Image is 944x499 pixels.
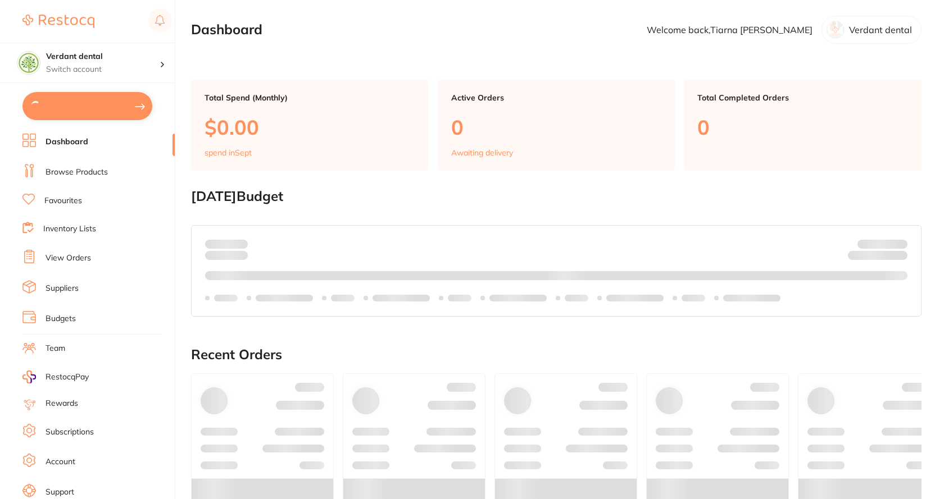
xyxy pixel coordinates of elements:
p: 0 [697,116,908,139]
a: Suppliers [46,283,79,294]
a: Dashboard [46,136,88,148]
a: RestocqPay [22,370,89,383]
p: Labels [448,294,471,303]
a: Budgets [46,313,76,324]
a: Rewards [46,398,78,409]
p: Labels [214,294,238,303]
a: Browse Products [46,167,108,178]
p: Awaiting delivery [451,148,513,157]
p: Remaining: [848,249,907,262]
p: Total Completed Orders [697,93,908,102]
img: Restocq Logo [22,15,94,28]
p: Verdant dental [849,25,912,35]
a: Subscriptions [46,427,94,438]
img: RestocqPay [22,370,36,383]
p: Spent: [205,239,248,248]
p: Labels extended [256,294,313,303]
a: Inventory Lists [43,223,96,235]
p: month [205,249,248,262]
a: Support [46,487,74,498]
p: Labels [565,294,588,303]
a: Restocq Logo [22,8,94,34]
p: Active Orders [451,93,662,102]
p: Labels [331,294,355,303]
p: Switch account [46,64,160,75]
p: Labels extended [723,294,780,303]
h2: [DATE] Budget [191,189,922,204]
p: Welcome back, Tiarna [PERSON_NAME] [647,25,813,35]
p: Labels extended [489,294,547,303]
p: $0.00 [205,116,415,139]
strong: $NaN [886,239,907,249]
p: Labels extended [606,294,664,303]
a: Favourites [44,195,82,207]
strong: $0.00 [888,253,907,263]
a: View Orders [46,253,91,264]
a: Total Completed Orders0 [684,80,922,171]
strong: $0.00 [228,239,248,249]
a: Total Spend (Monthly)$0.00spend inSept [191,80,429,171]
a: Team [46,343,65,354]
p: Labels [682,294,705,303]
p: Budget: [857,239,907,248]
a: Active Orders0Awaiting delivery [438,80,675,171]
p: Labels extended [373,294,430,303]
p: Total Spend (Monthly) [205,93,415,102]
p: spend in Sept [205,148,252,157]
h4: Verdant dental [46,51,160,62]
h2: Dashboard [191,22,262,38]
h2: Recent Orders [191,347,922,363]
span: RestocqPay [46,372,89,383]
img: Verdant dental [17,52,40,74]
p: 0 [451,116,662,139]
a: Account [46,456,75,468]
